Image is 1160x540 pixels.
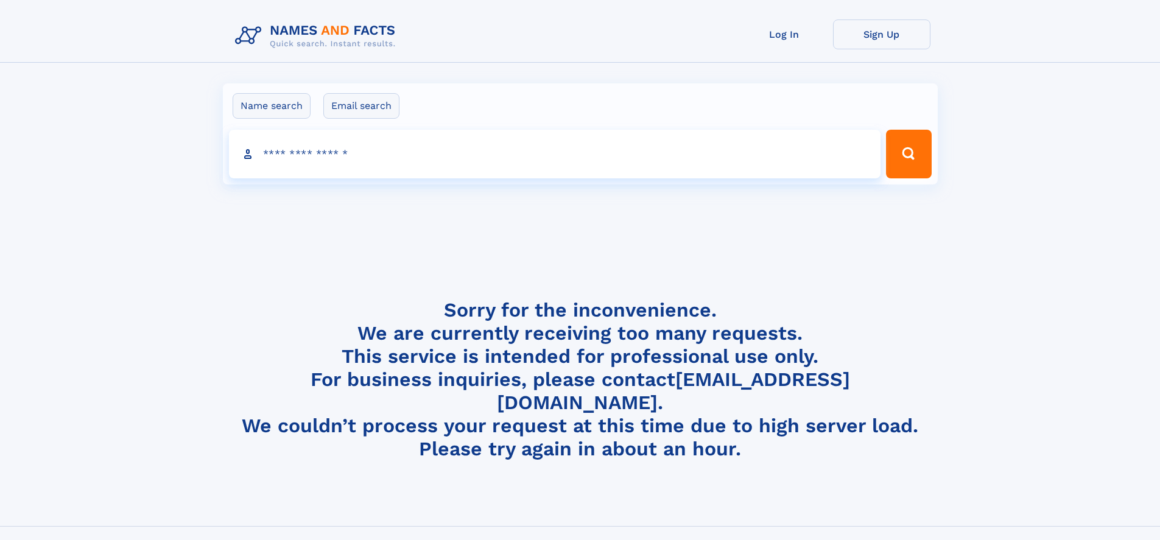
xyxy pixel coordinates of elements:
[497,368,850,414] a: [EMAIL_ADDRESS][DOMAIN_NAME]
[230,298,930,461] h4: Sorry for the inconvenience. We are currently receiving too many requests. This service is intend...
[323,93,399,119] label: Email search
[233,93,311,119] label: Name search
[886,130,931,178] button: Search Button
[833,19,930,49] a: Sign Up
[230,19,406,52] img: Logo Names and Facts
[229,130,881,178] input: search input
[736,19,833,49] a: Log In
